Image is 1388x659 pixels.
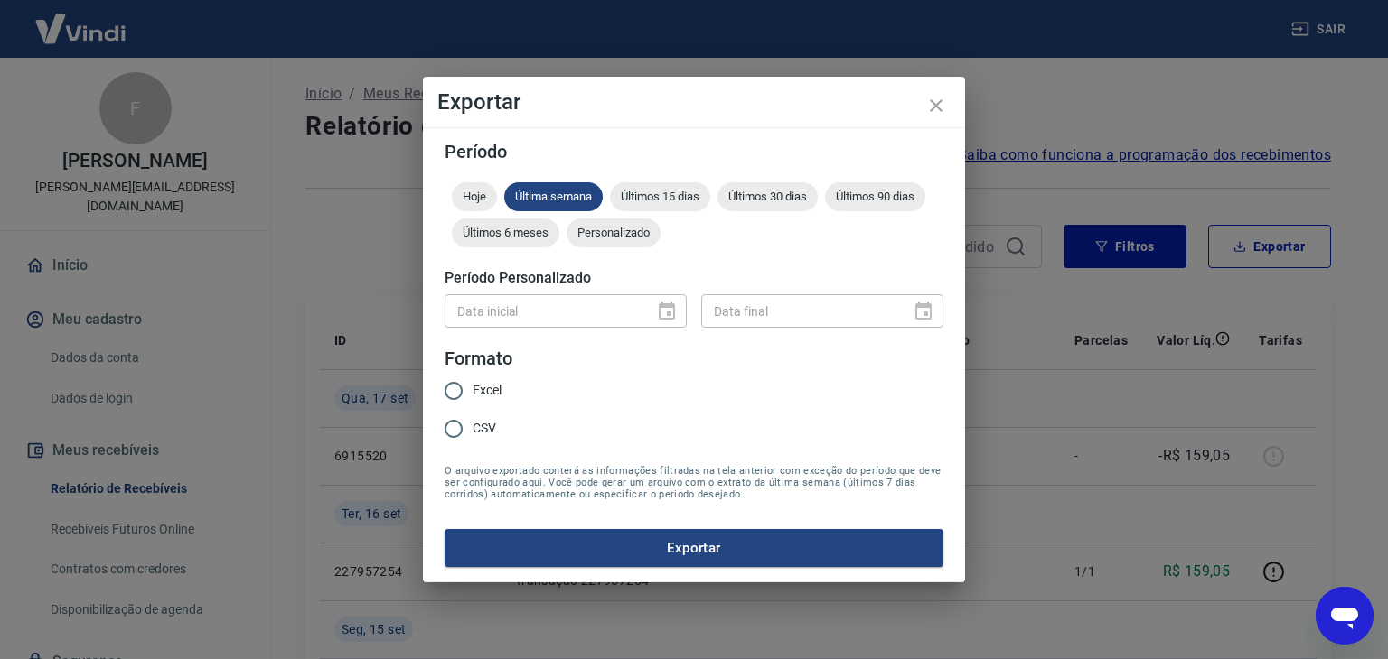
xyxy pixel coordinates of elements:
span: O arquivo exportado conterá as informações filtradas na tela anterior com exceção do período que ... [445,465,943,500]
span: Última semana [504,190,603,203]
div: Personalizado [567,218,661,247]
h4: Exportar [437,91,951,113]
button: Exportar [445,529,943,567]
div: Últimos 6 meses [452,218,559,247]
input: DD/MM/YYYY [445,294,642,328]
span: Últimos 30 dias [717,190,818,203]
span: Excel [473,381,502,400]
span: Últimos 90 dias [825,190,925,203]
div: Últimos 90 dias [825,182,925,211]
span: Últimos 6 meses [452,226,559,239]
h5: Período Personalizado [445,269,943,287]
span: Hoje [452,190,497,203]
div: Hoje [452,182,497,211]
legend: Formato [445,346,512,372]
h5: Período [445,143,943,161]
input: DD/MM/YYYY [701,294,898,328]
div: Últimos 30 dias [717,182,818,211]
button: close [914,84,958,127]
div: Última semana [504,182,603,211]
iframe: Botão para abrir a janela de mensagens [1316,587,1374,645]
span: CSV [473,419,496,438]
span: Últimos 15 dias [610,190,710,203]
div: Últimos 15 dias [610,182,710,211]
span: Personalizado [567,226,661,239]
